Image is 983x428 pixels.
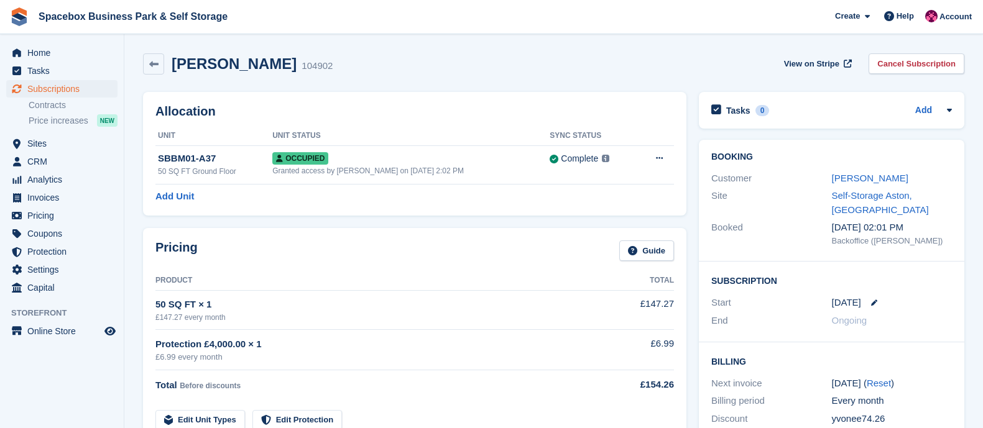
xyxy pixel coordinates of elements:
[711,376,832,391] div: Next invoice
[711,152,952,162] h2: Booking
[27,80,102,98] span: Subscriptions
[29,115,88,127] span: Price increases
[867,378,891,388] a: Reset
[6,80,118,98] a: menu
[27,207,102,224] span: Pricing
[6,44,118,61] a: menu
[832,221,953,235] div: [DATE] 02:01 PM
[155,126,272,146] th: Unit
[832,315,867,326] span: Ongoing
[726,105,750,116] h2: Tasks
[158,152,272,166] div: SBBM01-A37
[711,171,832,186] div: Customer
[711,296,832,310] div: Start
[594,290,674,329] td: £147.27
[939,11,972,23] span: Account
[711,314,832,328] div: End
[155,240,198,261] h2: Pricing
[6,261,118,278] a: menu
[755,105,770,116] div: 0
[11,307,124,319] span: Storefront
[832,412,953,426] div: yvonee74.26
[711,355,952,367] h2: Billing
[158,166,272,177] div: 50 SQ FT Ground Floor
[832,394,953,408] div: Every month
[897,10,914,22] span: Help
[594,378,674,392] div: £154.26
[27,243,102,260] span: Protection
[155,298,594,312] div: 50 SQ FT × 1
[6,153,118,170] a: menu
[711,189,832,217] div: Site
[155,189,194,204] a: Add Unit
[602,155,609,162] img: icon-info-grey-7440780725fd019a000dd9b08b2336e03edf1995a4989e88bcd33f0948082b44.svg
[711,221,832,247] div: Booked
[34,6,233,27] a: Spacebox Business Park & Self Storage
[155,271,594,291] th: Product
[27,261,102,278] span: Settings
[711,274,952,286] h2: Subscription
[6,322,118,340] a: menu
[594,271,674,291] th: Total
[6,243,118,260] a: menu
[27,62,102,80] span: Tasks
[180,381,241,390] span: Before discounts
[550,126,636,146] th: Sync Status
[155,380,177,390] span: Total
[27,279,102,296] span: Capital
[6,62,118,80] a: menu
[711,412,832,426] div: Discount
[784,58,839,70] span: View on Stripe
[779,53,854,74] a: View on Stripe
[27,171,102,188] span: Analytics
[594,330,674,370] td: £6.99
[172,55,297,72] h2: [PERSON_NAME]
[27,44,102,61] span: Home
[925,10,938,22] img: Avishka Chauhan
[155,104,674,119] h2: Allocation
[155,351,594,363] div: £6.99 every month
[272,152,328,165] span: Occupied
[711,394,832,408] div: Billing period
[915,104,932,118] a: Add
[561,152,598,165] div: Complete
[27,322,102,340] span: Online Store
[832,376,953,391] div: [DATE] ( )
[103,324,118,339] a: Preview store
[832,190,929,215] a: Self-Storage Aston, [GEOGRAPHIC_DATA]
[6,135,118,152] a: menu
[27,189,102,206] span: Invoices
[29,114,118,127] a: Price increases NEW
[27,135,102,152] span: Sites
[6,225,118,242] a: menu
[6,279,118,296] a: menu
[6,189,118,206] a: menu
[832,235,953,247] div: Backoffice ([PERSON_NAME])
[832,296,861,310] time: 2025-08-31 00:00:00 UTC
[97,114,118,127] div: NEW
[272,126,550,146] th: Unit Status
[832,173,908,183] a: [PERSON_NAME]
[619,240,674,261] a: Guide
[155,337,594,352] div: Protection £4,000.00 × 1
[10,7,29,26] img: stora-icon-8386f47178a22dfd0bd8f6a31ec36ba5ce8667c1dd55bd0f319d3a0aa187defe.svg
[155,312,594,323] div: £147.27 every month
[6,207,118,224] a: menu
[835,10,860,22] span: Create
[27,225,102,242] span: Coupons
[29,99,118,111] a: Contracts
[27,153,102,170] span: CRM
[302,59,333,73] div: 104902
[869,53,964,74] a: Cancel Subscription
[272,165,550,176] div: Granted access by [PERSON_NAME] on [DATE] 2:02 PM
[6,171,118,188] a: menu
